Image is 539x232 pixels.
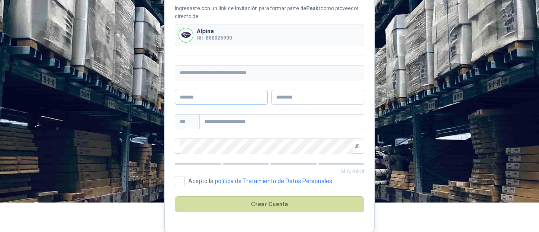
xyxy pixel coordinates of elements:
b: 860025900 [205,35,232,41]
span: eye-invisible [355,144,360,149]
span: Acepto la [185,178,336,184]
b: Peakr [306,5,320,11]
p: Alpina [197,28,232,34]
a: política de Tratamiento de Datos Personales [215,178,332,184]
div: Ingresaste con un link de invitación para formar parte de como proveedor directo de: [175,5,364,21]
img: Company Logo [179,28,193,42]
p: NIT [197,34,232,42]
button: Crear Cuenta [175,196,364,212]
p: Muy débil [175,167,364,176]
